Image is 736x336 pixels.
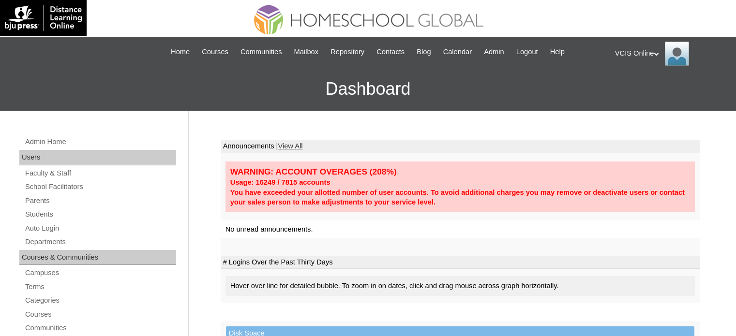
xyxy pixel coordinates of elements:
[19,150,176,165] div: Users
[417,46,431,58] span: Blog
[24,322,176,334] a: Communities
[412,46,436,58] a: Blog
[550,46,565,58] span: Help
[5,5,82,31] img: logo-white.png
[5,67,731,111] h3: Dashboard
[289,46,324,58] a: Mailbox
[230,166,690,177] div: WARNING: ACCOUNT OVERAGES (208%)
[438,46,477,58] a: Calendar
[516,46,538,58] span: Logout
[225,276,695,296] div: Hover over line for detailed bubble. To zoom in on dates, click and drag mouse across graph horiz...
[24,167,176,179] a: Faculty & Staff
[221,256,700,269] td: # Logins Over the Past Thirty Days
[19,250,176,265] div: Courses & Communities
[221,140,700,153] td: Announcements |
[376,46,405,58] span: Contacts
[24,236,176,248] a: Departments
[24,208,176,220] a: Students
[443,46,472,58] span: Calendar
[236,46,287,58] a: Communities
[545,46,570,58] a: Help
[221,220,700,238] td: No unread announcements.
[24,195,176,207] a: Parents
[202,46,228,58] span: Courses
[240,46,282,58] span: Communities
[166,46,195,58] a: Home
[294,46,319,58] span: Mailbox
[326,46,369,58] a: Repository
[330,46,364,58] span: Repository
[479,46,509,58] a: Admin
[230,188,690,207] div: You have exceeded your allotted number of user accounts. To avoid additional charges you may remo...
[372,46,409,58] a: Contacts
[24,281,176,293] a: Terms
[171,46,190,58] span: Home
[484,46,504,58] span: Admin
[615,42,726,66] div: VCIS Online
[24,294,176,307] a: Categories
[24,308,176,321] a: Courses
[197,46,233,58] a: Courses
[230,178,330,186] strong: Usage: 16249 / 7815 accounts
[24,222,176,234] a: Auto Login
[24,267,176,279] a: Campuses
[24,181,176,193] a: School Facilitators
[511,46,543,58] a: Logout
[278,142,302,150] a: View All
[24,136,176,148] a: Admin Home
[665,42,689,66] img: VCIS Online Admin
